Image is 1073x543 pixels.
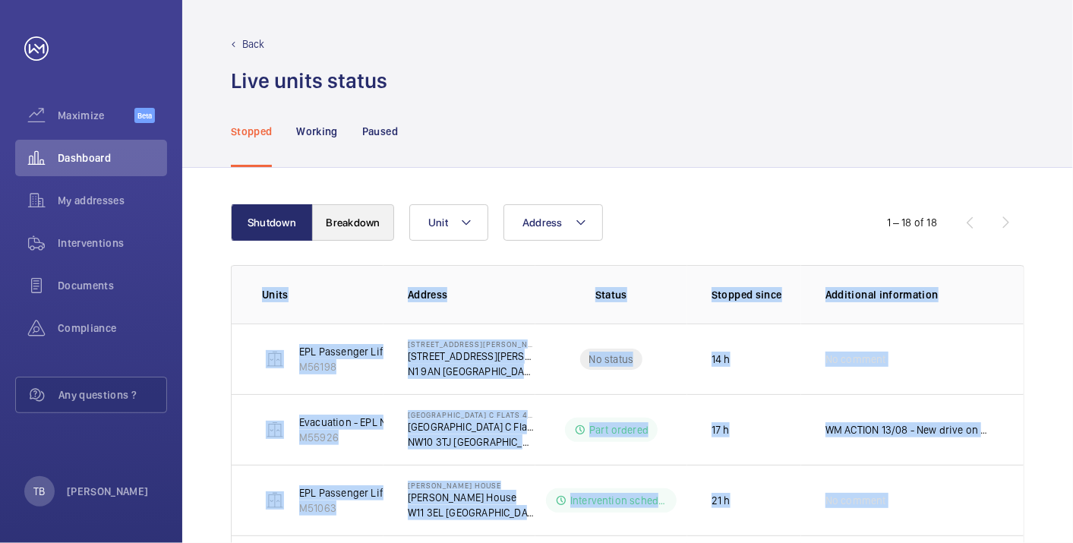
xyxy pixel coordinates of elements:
[299,485,387,500] p: EPL Passenger Lift
[589,352,634,367] p: No status
[58,278,167,293] span: Documents
[231,124,272,139] p: Stopped
[503,204,603,241] button: Address
[825,352,886,367] span: No comment
[312,204,394,241] button: Breakdown
[408,434,535,450] p: NW10 3TJ [GEOGRAPHIC_DATA]
[58,150,167,166] span: Dashboard
[408,505,535,520] p: W11 3EL [GEOGRAPHIC_DATA]
[408,287,535,302] p: Address
[825,422,993,437] p: WM ACTION 13/08 - New drive on order, parts expected end of week due to delays from customes.
[408,410,535,419] p: [GEOGRAPHIC_DATA] C Flats 45-101 - High Risk Building
[299,344,387,359] p: EPL Passenger Lift
[58,387,166,403] span: Any questions ?
[825,287,993,302] p: Additional information
[296,124,337,139] p: Working
[58,320,167,336] span: Compliance
[266,491,284,510] img: elevator.svg
[408,419,535,434] p: [GEOGRAPHIC_DATA] C Flats 45-101
[408,339,535,349] p: [STREET_ADDRESS][PERSON_NAME]
[58,193,167,208] span: My addresses
[589,422,649,437] p: Part ordered
[58,235,167,251] span: Interventions
[408,349,535,364] p: [STREET_ADDRESS][PERSON_NAME]
[428,216,448,229] span: Unit
[408,481,535,490] p: [PERSON_NAME] House
[408,490,535,505] p: [PERSON_NAME] House
[242,36,265,52] p: Back
[262,287,383,302] p: Units
[408,364,535,379] p: N1 9AN [GEOGRAPHIC_DATA]
[231,204,313,241] button: Shutdown
[299,359,387,374] p: M56198
[712,352,731,367] p: 14 h
[33,484,45,499] p: TB
[67,484,149,499] p: [PERSON_NAME]
[712,287,801,302] p: Stopped since
[299,500,387,516] p: M51063
[299,430,478,445] p: M55926
[712,422,730,437] p: 17 h
[570,493,667,508] p: Intervention scheduled
[887,215,937,230] div: 1 – 18 of 18
[546,287,677,302] p: Status
[266,421,284,439] img: elevator.svg
[299,415,478,430] p: Evacuation - EPL No 4 Flats 45-101 R/h
[409,204,488,241] button: Unit
[58,108,134,123] span: Maximize
[362,124,398,139] p: Paused
[231,67,387,95] h1: Live units status
[825,493,886,508] span: No comment
[134,108,155,123] span: Beta
[712,493,731,508] p: 21 h
[522,216,563,229] span: Address
[266,350,284,368] img: elevator.svg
